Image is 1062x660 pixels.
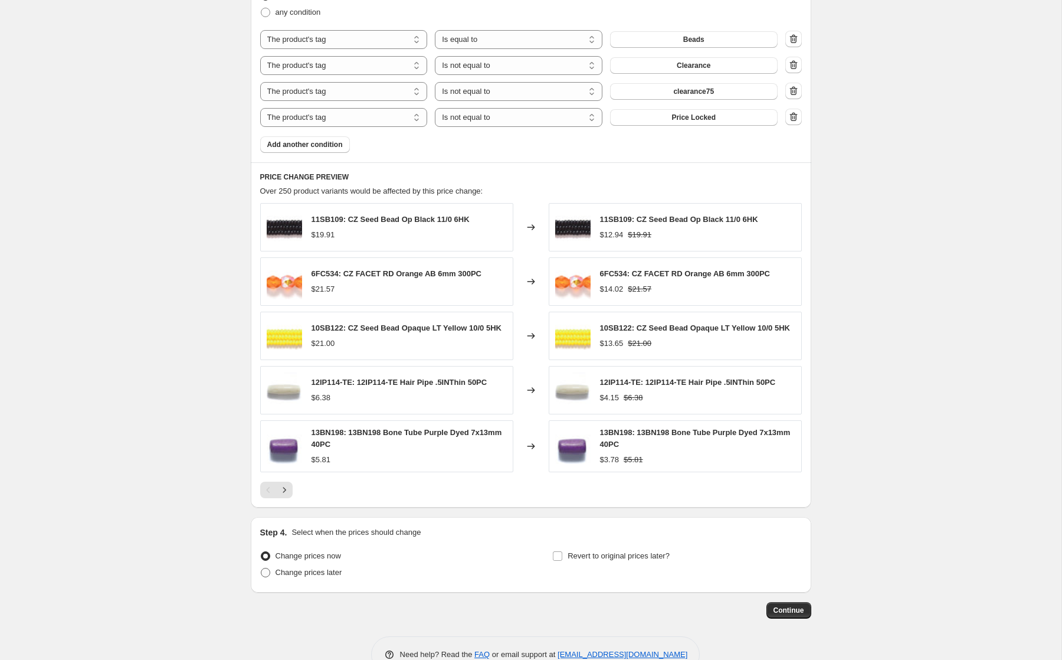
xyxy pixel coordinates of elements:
[555,373,591,408] img: 179692_80x.jpg
[671,113,716,122] span: Price Locked
[555,429,591,464] img: 179474_80x.jpg
[677,61,710,70] span: Clearance
[267,429,302,464] img: 179474_80x.jpg
[267,210,302,245] img: 166529_80x.jpg
[260,136,350,153] button: Add another condition
[628,338,651,349] strike: $21.00
[555,210,591,245] img: 166529_80x.jpg
[312,392,331,404] div: $6.38
[600,229,624,241] div: $12.94
[610,57,778,74] button: Clearance
[276,568,342,577] span: Change prices later
[673,87,714,96] span: clearance75
[600,283,624,295] div: $14.02
[610,31,778,48] button: Beads
[276,482,293,498] button: Next
[600,378,776,387] span: 12IP114-TE: 12IP114-TE Hair Pipe .5INThin 50PC
[312,324,501,332] span: 10SB122: CZ Seed Bead Opaque LT Yellow 10/0 5HK
[773,606,804,615] span: Continue
[267,373,302,408] img: 179692_80x.jpg
[260,527,287,538] h2: Step 4.
[558,650,687,659] a: [EMAIL_ADDRESS][DOMAIN_NAME]
[766,602,811,619] button: Continue
[624,454,643,466] strike: $5.81
[555,264,591,299] img: 174523_80x.jpg
[260,482,293,498] nav: Pagination
[267,140,343,149] span: Add another condition
[600,269,770,278] span: 6FC534: CZ FACET RD Orange AB 6mm 300PC
[260,172,802,182] h6: PRICE CHANGE PREVIEW
[683,35,704,44] span: Beads
[291,527,421,538] p: Select when the prices should change
[610,109,778,126] button: Price Locked
[628,283,651,295] strike: $21.57
[600,392,619,404] div: $4.15
[568,551,670,560] span: Revert to original prices later?
[600,454,619,466] div: $3.78
[312,428,502,449] span: 13BN198: 13BN198 Bone Tube Purple Dyed 7x13mm 40PC
[624,392,643,404] strike: $6.38
[312,229,335,241] div: $19.91
[312,378,487,387] span: 12IP114-TE: 12IP114-TE Hair Pipe .5INThin 50PC
[312,215,470,224] span: 11SB109: CZ Seed Bead Op Black 11/0 6HK
[628,229,651,241] strike: $19.91
[600,324,790,332] span: 10SB122: CZ Seed Bead Opaque LT Yellow 10/0 5HK
[490,650,558,659] span: or email support at
[555,318,591,354] img: 166732_80x.jpg
[267,318,302,354] img: 166732_80x.jpg
[600,428,791,449] span: 13BN198: 13BN198 Bone Tube Purple Dyed 7x13mm 40PC
[276,551,341,560] span: Change prices now
[260,187,483,195] span: Over 250 product variants would be affected by this price change:
[276,8,321,17] span: any condition
[474,650,490,659] a: FAQ
[610,83,778,100] button: clearance75
[600,338,624,349] div: $13.65
[312,338,335,349] div: $21.00
[312,283,335,295] div: $21.57
[312,269,481,278] span: 6FC534: CZ FACET RD Orange AB 6mm 300PC
[600,215,758,224] span: 11SB109: CZ Seed Bead Op Black 11/0 6HK
[312,454,331,466] div: $5.81
[400,650,475,659] span: Need help? Read the
[267,264,302,299] img: 174523_80x.jpg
